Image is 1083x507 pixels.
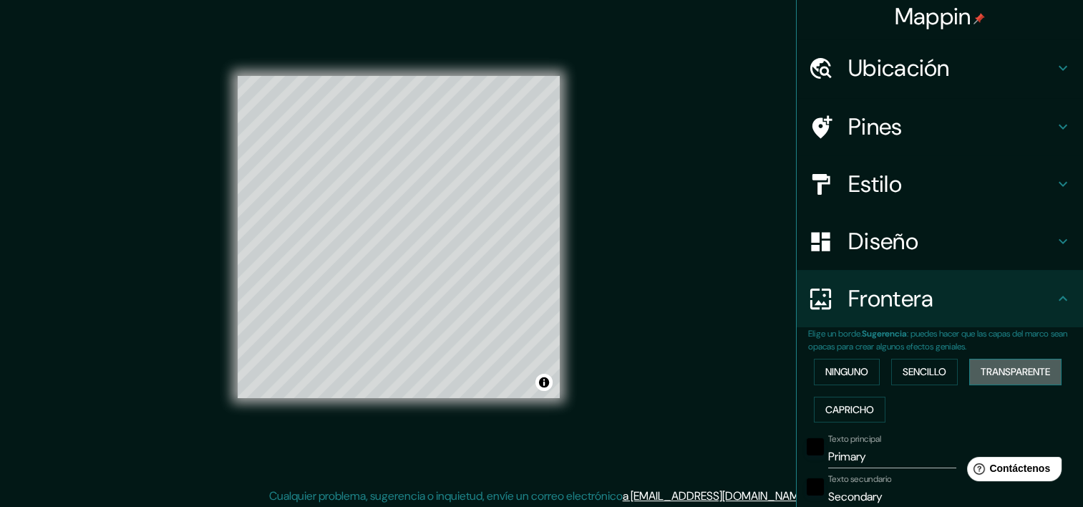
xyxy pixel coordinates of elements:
[956,451,1067,491] iframe: Help widget launcher
[973,13,985,24] img: pin-icon.png
[862,328,907,339] b: Sugerencia
[269,488,810,505] p: Cualquier problema, sugerencia o inquietud, envíe un correo electrónico .
[814,397,885,423] button: Capricho
[848,170,1054,198] h4: Estilo
[828,433,881,445] label: Texto principal
[814,359,880,385] button: Ninguno
[969,359,1062,385] button: Transparente
[797,213,1083,270] div: Diseño
[807,478,824,496] button: negro
[807,438,824,455] button: negro
[848,227,1054,256] h4: Diseño
[808,327,1083,353] p: Elige un borde. : puedes hacer que las capas del marco sean opacas para crear algunos efectos gen...
[903,363,946,381] font: Sencillo
[848,284,1054,313] h4: Frontera
[891,359,958,385] button: Sencillo
[895,1,971,32] font: Mappin
[828,473,892,486] label: Texto secundario
[981,363,1050,381] font: Transparente
[623,488,807,503] a: a [EMAIL_ADDRESS][DOMAIN_NAME]
[797,39,1083,97] div: Ubicación
[797,155,1083,213] div: Estilo
[797,98,1083,155] div: Pines
[848,112,1054,141] h4: Pines
[825,363,868,381] font: Ninguno
[848,54,1054,82] h4: Ubicación
[797,270,1083,327] div: Frontera
[825,401,874,419] font: Capricho
[535,374,553,391] button: Alternar atribución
